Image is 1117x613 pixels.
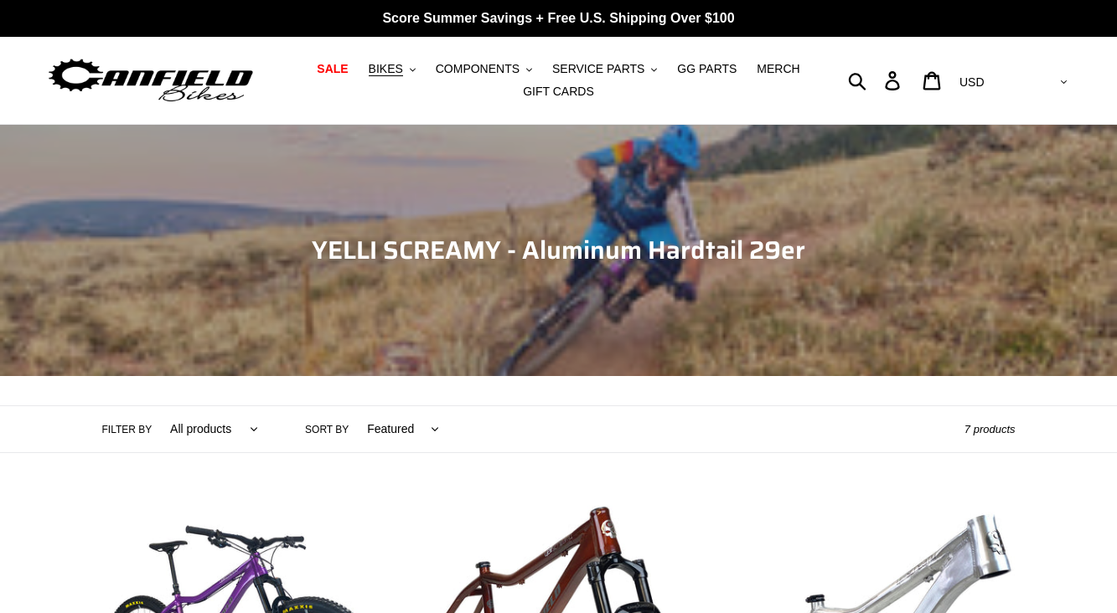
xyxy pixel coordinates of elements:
[669,58,745,80] a: GG PARTS
[369,62,403,76] span: BIKES
[552,62,644,76] span: SERVICE PARTS
[964,423,1016,435] span: 7 products
[305,422,349,437] label: Sort by
[102,422,153,437] label: Filter by
[360,58,424,80] button: BIKES
[757,62,799,76] span: MERCH
[312,230,805,270] span: YELLI SCREAMY - Aluminum Hardtail 29er
[677,62,737,76] span: GG PARTS
[515,80,602,103] a: GIFT CARDS
[523,85,594,99] span: GIFT CARDS
[427,58,540,80] button: COMPONENTS
[748,58,808,80] a: MERCH
[317,62,348,76] span: SALE
[46,54,256,107] img: Canfield Bikes
[544,58,665,80] button: SERVICE PARTS
[436,62,520,76] span: COMPONENTS
[308,58,356,80] a: SALE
